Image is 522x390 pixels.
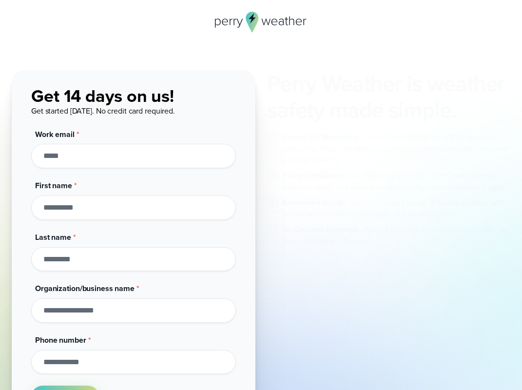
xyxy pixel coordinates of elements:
span: Last name [35,232,71,243]
span: Organization/business name [35,283,135,294]
span: Get started [DATE]. No credit card required. [31,105,175,117]
span: Work email [35,129,75,140]
span: Get 14 days on us! [31,83,174,109]
span: Phone number [35,334,86,346]
span: First name [35,180,72,191]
